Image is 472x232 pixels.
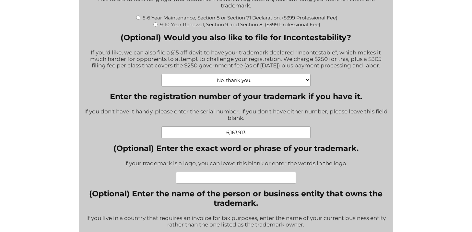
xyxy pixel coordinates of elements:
label: (Optional) Enter the name of the person or business entity that owns the trademark. [84,189,388,208]
div: If you don't have it handy, please enter the serial number. If you don't have either number, plea... [84,104,388,126]
div: If your trademark is a logo, you can leave this blank or enter the words in the logo. [113,156,359,172]
label: Enter the registration number of your trademark if you have it. [84,92,388,101]
label: (Optional) Enter the exact word or phrase of your trademark. [113,144,359,153]
label: 5-6 Year Maintenance, Section 8 or Section 71 Declaration. ($399 Professional Fee) [143,15,337,21]
label: 9-10 Year Renewal, Section 9 and Section 8. ($399 Professional Fee) [160,21,320,28]
div: If you'd like, we can also file a §15 affidavit to have your trademark declared "Incontestable", ... [84,45,388,74]
label: (Optional) Would you also like to file for Incontestability? [84,33,388,42]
